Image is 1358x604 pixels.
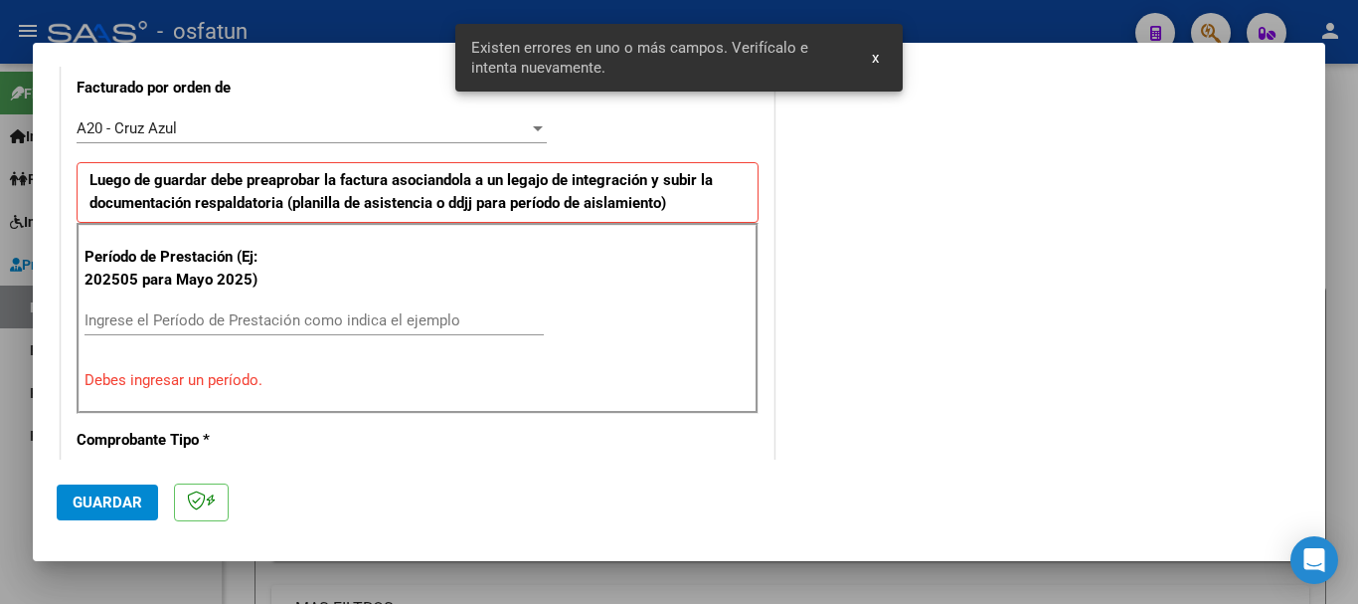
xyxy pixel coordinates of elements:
[471,38,849,78] span: Existen errores en uno o más campos. Verifícalo e intenta nuevamente.
[872,49,879,67] span: x
[89,171,713,212] strong: Luego de guardar debe preaprobar la factura asociandola a un legajo de integración y subir la doc...
[85,246,284,291] p: Período de Prestación (Ej: 202505 para Mayo 2025)
[77,119,177,137] span: A20 - Cruz Azul
[77,77,281,100] p: Facturado por orden de
[73,494,142,511] span: Guardar
[856,40,895,76] button: x
[57,485,158,520] button: Guardar
[85,369,751,392] p: Debes ingresar un período.
[77,429,281,452] p: Comprobante Tipo *
[1290,536,1338,584] div: Open Intercom Messenger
